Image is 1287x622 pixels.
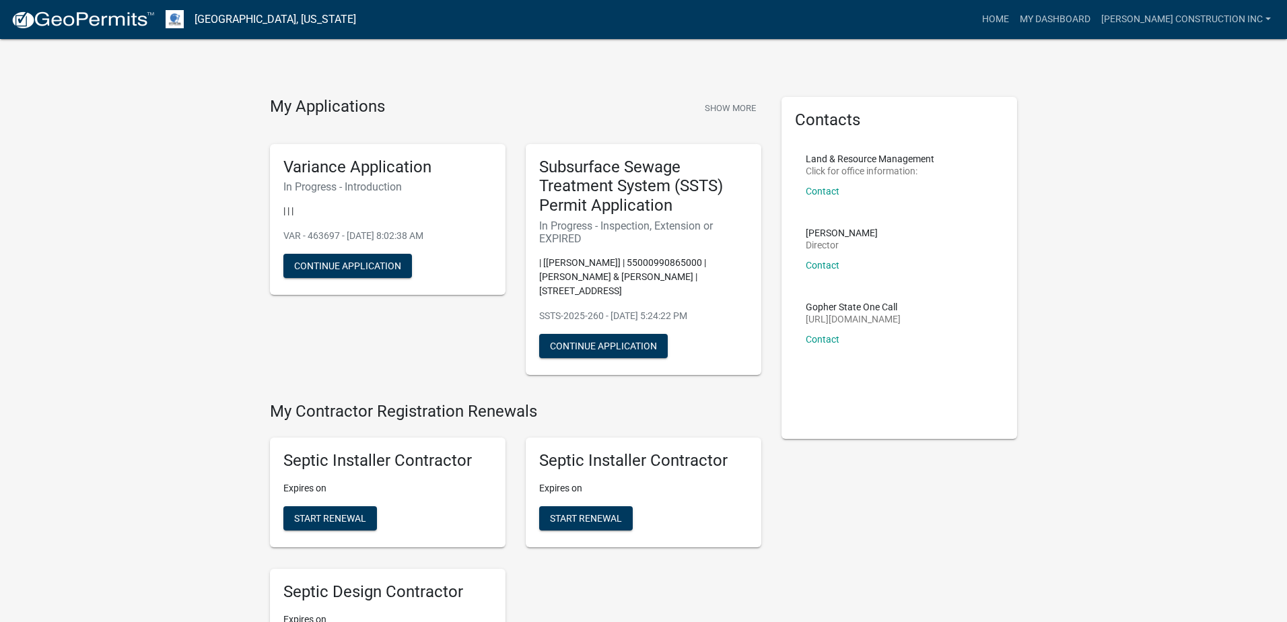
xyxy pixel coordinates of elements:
[795,110,1004,130] h5: Contacts
[539,506,633,530] button: Start Renewal
[806,186,839,197] a: Contact
[539,309,748,323] p: SSTS-2025-260 - [DATE] 5:24:22 PM
[270,97,385,117] h4: My Applications
[977,7,1014,32] a: Home
[539,451,748,471] h5: Septic Installer Contractor
[806,240,878,250] p: Director
[283,254,412,278] button: Continue Application
[539,158,748,215] h5: Subsurface Sewage Treatment System (SSTS) Permit Application
[806,260,839,271] a: Contact
[806,166,934,176] p: Click for office information:
[166,10,184,28] img: Otter Tail County, Minnesota
[539,256,748,298] p: | [[PERSON_NAME]] | 55000990865000 | [PERSON_NAME] & [PERSON_NAME] | [STREET_ADDRESS]
[806,302,901,312] p: Gopher State One Call
[283,582,492,602] h5: Septic Design Contractor
[699,97,761,119] button: Show More
[806,314,901,324] p: [URL][DOMAIN_NAME]
[195,8,356,31] a: [GEOGRAPHIC_DATA], [US_STATE]
[806,334,839,345] a: Contact
[539,334,668,358] button: Continue Application
[283,180,492,193] h6: In Progress - Introduction
[550,512,622,523] span: Start Renewal
[283,204,492,218] p: | | |
[1014,7,1096,32] a: My Dashboard
[539,219,748,245] h6: In Progress - Inspection, Extension or EXPIRED
[806,228,878,238] p: [PERSON_NAME]
[294,512,366,523] span: Start Renewal
[283,158,492,177] h5: Variance Application
[1096,7,1276,32] a: [PERSON_NAME] CONSTRUCTION INC
[806,154,934,164] p: Land & Resource Management
[283,506,377,530] button: Start Renewal
[283,451,492,471] h5: Septic Installer Contractor
[270,402,761,421] h4: My Contractor Registration Renewals
[283,481,492,495] p: Expires on
[539,481,748,495] p: Expires on
[283,229,492,243] p: VAR - 463697 - [DATE] 8:02:38 AM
